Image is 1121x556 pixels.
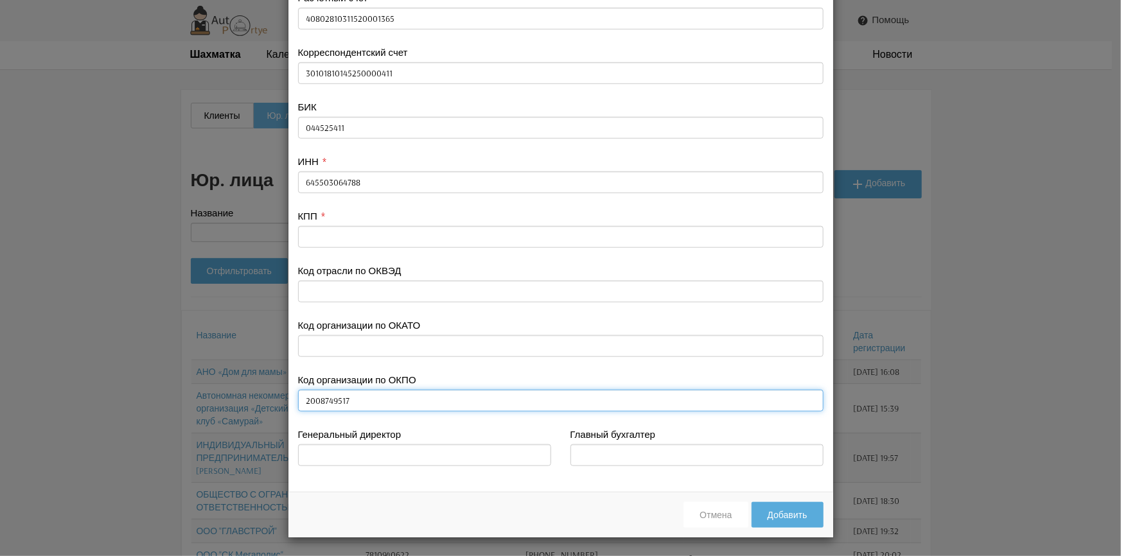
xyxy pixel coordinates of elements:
[298,100,317,114] label: БИК
[298,428,402,441] label: Генеральный директор
[570,428,656,441] label: Главный бухгалтер
[298,46,408,59] label: Корреспондентский счет
[298,155,319,168] label: ИНН
[298,373,416,387] label: Код организации по ОКПО
[752,502,824,528] button: Добавить
[298,264,402,277] label: Код отрасли по ОКВЭД
[298,318,421,332] label: Код организации по ОКАТО
[684,502,748,528] button: Отмена
[298,209,317,223] label: КПП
